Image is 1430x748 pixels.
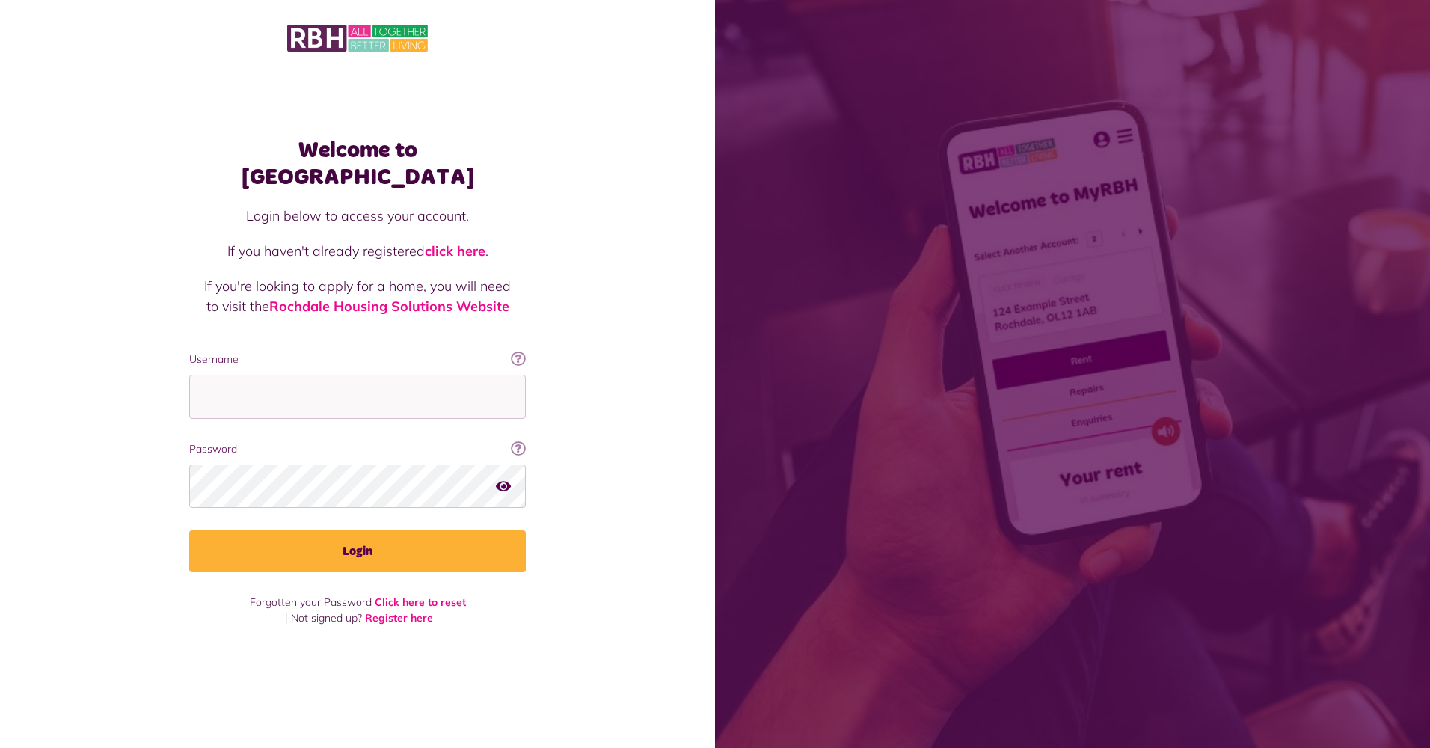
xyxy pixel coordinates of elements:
[204,241,511,261] p: If you haven't already registered .
[204,276,511,316] p: If you're looking to apply for a home, you will need to visit the
[375,595,466,609] a: Click here to reset
[291,611,362,625] span: Not signed up?
[425,242,485,260] a: click here
[287,22,428,54] img: MyRBH
[365,611,433,625] a: Register here
[204,206,511,226] p: Login below to access your account.
[189,441,526,457] label: Password
[250,595,372,609] span: Forgotten your Password
[189,137,526,191] h1: Welcome to [GEOGRAPHIC_DATA]
[189,352,526,367] label: Username
[269,298,509,315] a: Rochdale Housing Solutions Website
[189,530,526,572] button: Login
